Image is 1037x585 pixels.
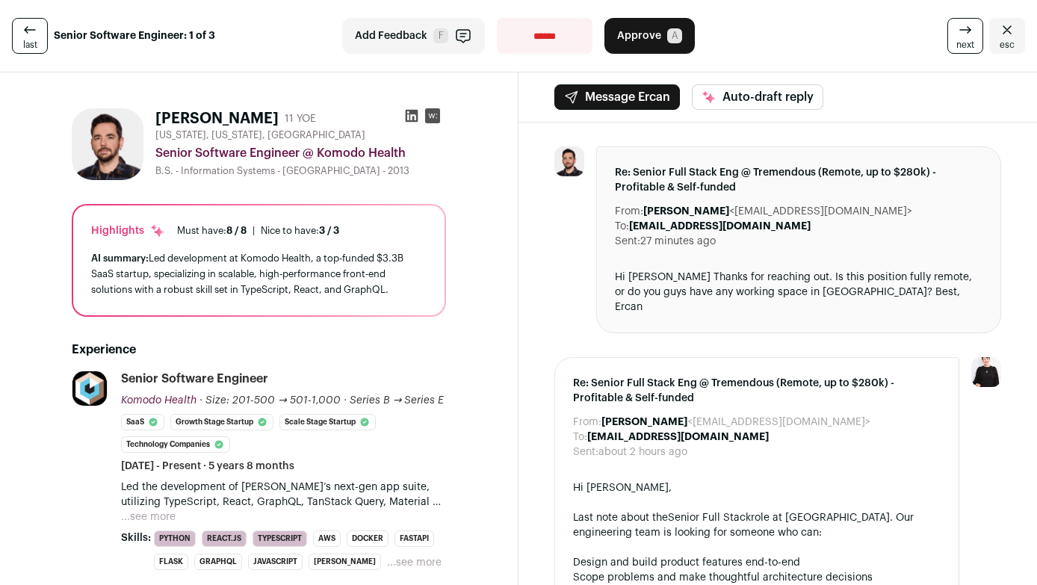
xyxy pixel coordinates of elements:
span: F [433,28,448,43]
img: 3c9eb7b8cf6c2eb22748b1898e3c38197f7b5d4a2fad8bc429e2f570daa9839c [72,108,143,180]
span: A [667,28,682,43]
div: 11 YOE [285,111,316,126]
span: Approve [617,28,661,43]
a: Senior Full Stack [668,513,751,523]
span: 8 / 8 [226,226,247,235]
h2: Experience [72,341,446,359]
div: Hi [PERSON_NAME], [573,480,941,495]
li: TypeScript [253,530,307,547]
strong: Senior Software Engineer: 1 of 3 [54,28,215,43]
b: [EMAIL_ADDRESS][DOMAIN_NAME] [629,221,811,232]
dt: Sent: [615,234,640,249]
div: Senior Software Engineer [121,371,268,387]
b: [PERSON_NAME] [643,206,729,217]
span: · [344,393,347,408]
span: esc [1000,39,1015,51]
div: B.S. - Information Systems - [GEOGRAPHIC_DATA] - 2013 [155,165,446,177]
button: Approve A [604,18,695,54]
dd: <[EMAIL_ADDRESS][DOMAIN_NAME]> [601,415,870,430]
li: AWS [313,530,341,547]
dd: 27 minutes ago [640,234,716,249]
div: Must have: [177,225,247,237]
li: Technology Companies [121,436,230,453]
li: Docker [347,530,389,547]
ul: | [177,225,339,237]
span: 3 / 3 [319,226,339,235]
li: Python [154,530,196,547]
div: Last note about the role at [GEOGRAPHIC_DATA]. Our engineering team is looking for someone who can: [573,510,941,540]
dt: From: [573,415,601,430]
li: Scope problems and make thoughtful architecture decisions [573,570,941,585]
dt: To: [615,219,629,234]
span: · Size: 201-500 → 501-1,000 [199,395,341,406]
a: last [12,18,48,54]
li: FastAPI [394,530,434,547]
span: Add Feedback [355,28,427,43]
dt: Sent: [573,445,598,459]
button: Add Feedback F [342,18,485,54]
h1: [PERSON_NAME] [155,108,279,129]
b: [PERSON_NAME] [601,417,687,427]
span: Re: Senior Full Stack Eng @ Tremendous (Remote, up to $280k) - Profitable & Self-funded [615,165,982,195]
div: Nice to have: [261,225,339,237]
li: JavaScript [248,554,303,570]
dd: <[EMAIL_ADDRESS][DOMAIN_NAME]> [643,204,912,219]
div: Hi [PERSON_NAME] Thanks for reaching out. Is this position fully remote, or do you guys have any ... [615,270,982,315]
img: b5be2a9e79e75497d5d3e843e0f632e67eecb928d3675b537a8fa936cab5b1b8.jpg [72,371,107,406]
span: Series B → Series E [350,395,445,406]
span: Re: Senior Full Stack Eng @ Tremendous (Remote, up to $280k) - Profitable & Self-funded [573,376,941,406]
li: Flask [154,554,188,570]
div: Senior Software Engineer @ Komodo Health [155,144,446,162]
span: AI summary: [91,253,149,263]
li: GraphQL [194,554,242,570]
button: Message Ercan [554,84,680,110]
p: Led the development of [PERSON_NAME]’s next-gen app suite, utilizing TypeScript, React, GraphQL, ... [121,480,446,510]
li: Scale Stage Startup [279,414,376,430]
button: ...see more [387,555,442,570]
div: Highlights [91,223,165,238]
div: Led development at Komodo Health, a top-funded $3.3B SaaS startup, specializing in scalable, high... [91,250,427,297]
dd: about 2 hours ago [598,445,687,459]
span: [DATE] - Present · 5 years 8 months [121,459,294,474]
li: Growth Stage Startup [170,414,273,430]
span: next [956,39,974,51]
span: [US_STATE], [US_STATE], [GEOGRAPHIC_DATA] [155,129,365,141]
li: [PERSON_NAME] [309,554,381,570]
li: React.js [202,530,247,547]
b: [EMAIL_ADDRESS][DOMAIN_NAME] [587,432,769,442]
img: 9240684-medium_jpg [971,357,1001,387]
span: Komodo Health [121,395,196,406]
dt: To: [573,430,587,445]
button: ...see more [121,510,176,524]
a: Close [989,18,1025,54]
span: Skills: [121,530,151,545]
span: last [23,39,37,51]
dt: From: [615,204,643,219]
li: SaaS [121,414,164,430]
li: Design and build product features end-to-end [573,555,941,570]
button: Auto-draft reply [692,84,823,110]
a: next [947,18,983,54]
img: 3c9eb7b8cf6c2eb22748b1898e3c38197f7b5d4a2fad8bc429e2f570daa9839c [554,146,584,176]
